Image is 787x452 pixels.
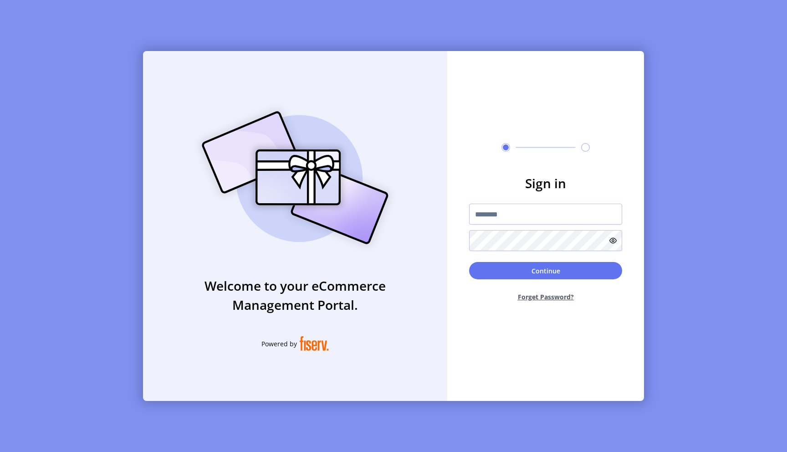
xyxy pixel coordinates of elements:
button: Continue [469,262,622,279]
h3: Welcome to your eCommerce Management Portal. [143,276,447,314]
h3: Sign in [469,174,622,193]
span: Powered by [261,339,297,349]
img: card_Illustration.svg [188,101,402,254]
button: Forget Password? [469,285,622,309]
